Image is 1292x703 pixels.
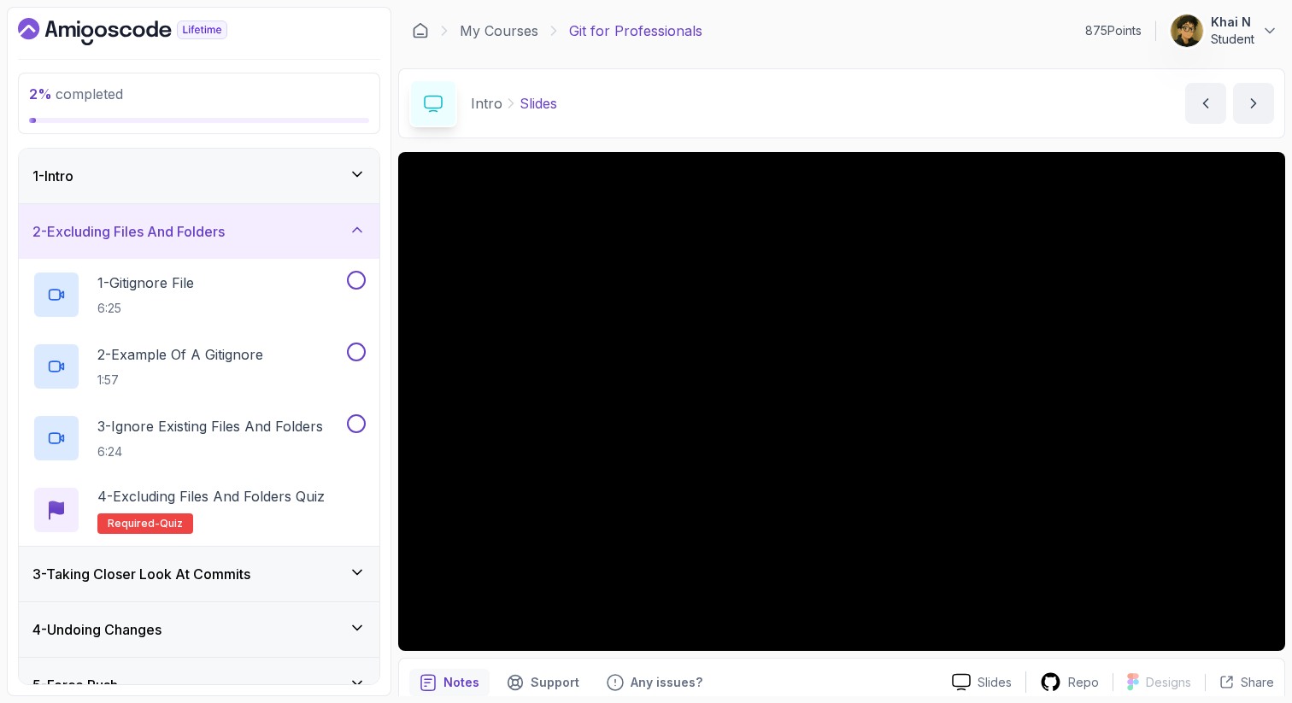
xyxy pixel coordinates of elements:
[460,21,538,41] a: My Courses
[19,547,379,601] button: 3-Taking Closer Look At Commits
[32,414,366,462] button: 3-Ignore Existing Files And Folders6:24
[1171,15,1203,47] img: user profile image
[32,675,118,695] h3: 5 - Force Push
[631,674,702,691] p: Any issues?
[1068,674,1099,691] p: Repo
[1211,14,1254,31] p: Khai N
[32,221,225,242] h3: 2 - Excluding Files And Folders
[18,18,267,45] a: Dashboard
[29,85,123,103] span: completed
[97,272,194,293] p: 1 - Gitignore File
[32,486,366,534] button: 4-Excluding Files and Folders QuizRequired-quiz
[496,669,590,696] button: Support button
[1233,83,1274,124] button: next content
[938,673,1025,691] a: Slides
[1026,671,1113,693] a: Repo
[32,271,366,319] button: 1-Gitignore File6:25
[19,149,379,203] button: 1-Intro
[32,343,366,390] button: 2-Example Of A Gitignore1:57
[19,204,379,259] button: 2-Excluding Files And Folders
[596,669,713,696] button: Feedback button
[1146,674,1191,691] p: Designs
[32,166,73,186] h3: 1 - Intro
[97,443,323,460] p: 6:24
[1170,14,1278,48] button: user profile imageKhai NStudent
[97,344,263,365] p: 2 - Example Of A Gitignore
[97,486,325,507] p: 4 - Excluding Files and Folders Quiz
[1185,83,1226,124] button: previous content
[1211,31,1254,48] p: Student
[569,21,702,41] p: Git for Professionals
[531,674,579,691] p: Support
[32,564,250,584] h3: 3 - Taking Closer Look At Commits
[978,674,1012,691] p: Slides
[409,669,490,696] button: notes button
[97,300,194,317] p: 6:25
[1205,674,1274,691] button: Share
[443,674,479,691] p: Notes
[520,93,557,114] p: Slides
[32,619,161,640] h3: 4 - Undoing Changes
[29,85,52,103] span: 2 %
[412,22,429,39] a: Dashboard
[97,416,323,436] p: 3 - Ignore Existing Files And Folders
[97,372,263,389] p: 1:57
[19,602,379,657] button: 4-Undoing Changes
[471,93,502,114] p: Intro
[108,517,160,530] span: Required-
[160,517,183,530] span: quiz
[1085,22,1142,39] p: 875 Points
[1241,674,1274,691] p: Share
